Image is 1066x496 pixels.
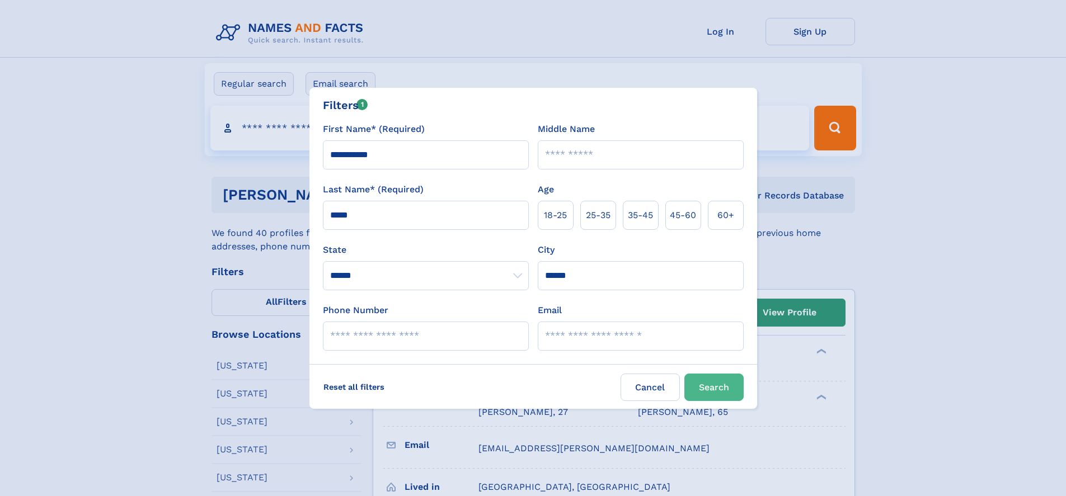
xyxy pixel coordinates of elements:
[323,122,425,136] label: First Name* (Required)
[717,209,734,222] span: 60+
[323,304,388,317] label: Phone Number
[684,374,744,401] button: Search
[544,209,567,222] span: 18‑25
[323,243,529,257] label: State
[538,183,554,196] label: Age
[323,97,368,114] div: Filters
[538,122,595,136] label: Middle Name
[670,209,696,222] span: 45‑60
[628,209,653,222] span: 35‑45
[316,374,392,400] label: Reset all filters
[621,374,680,401] label: Cancel
[323,183,424,196] label: Last Name* (Required)
[586,209,611,222] span: 25‑35
[538,304,562,317] label: Email
[538,243,555,257] label: City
